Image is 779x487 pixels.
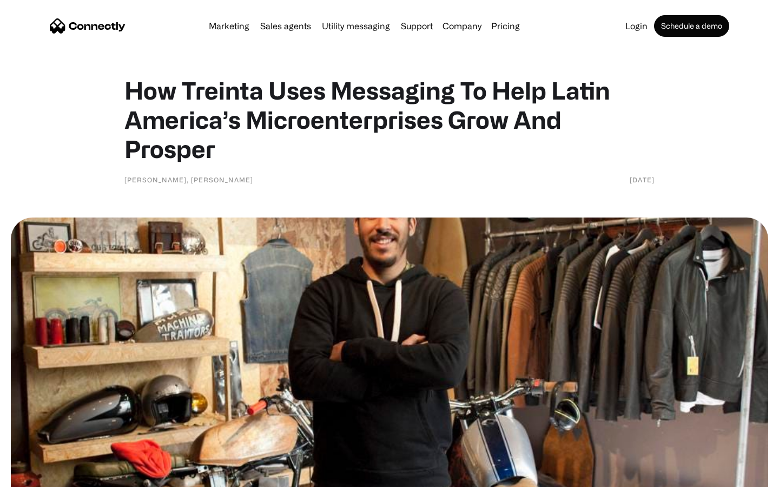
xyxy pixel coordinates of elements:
aside: Language selected: English [11,468,65,483]
a: Login [621,22,652,30]
a: Marketing [204,22,254,30]
div: [DATE] [630,174,655,185]
a: Support [397,22,437,30]
a: Sales agents [256,22,315,30]
ul: Language list [22,468,65,483]
a: Utility messaging [318,22,394,30]
a: Schedule a demo [654,15,729,37]
div: [PERSON_NAME], [PERSON_NAME] [124,174,253,185]
a: Pricing [487,22,524,30]
div: Company [443,18,481,34]
h1: How Treinta Uses Messaging To Help Latin America’s Microenterprises Grow And Prosper [124,76,655,163]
